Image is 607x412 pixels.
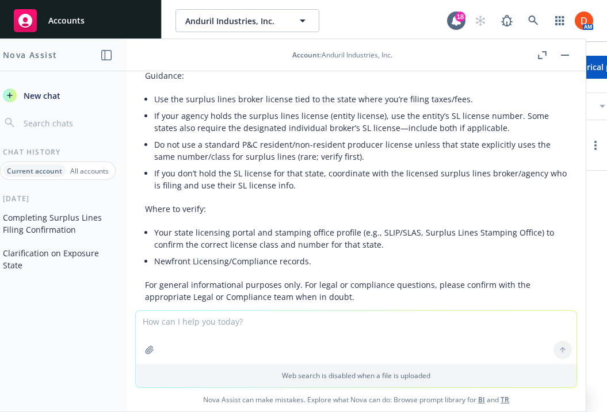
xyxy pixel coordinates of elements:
span: Accounts [48,16,85,25]
li: Use the surplus lines broker license tied to the state where you’re filing taxes/fees. [154,91,567,107]
input: Search chats [21,115,113,131]
p: Current account [7,166,62,176]
li: Newfront Licensing/Compliance records. [154,253,567,269]
p: Web search is disabled when a file is uploaded [143,371,570,380]
p: Where to verify: [145,203,567,215]
a: TR [501,395,509,405]
a: more [589,138,602,152]
span: Anduril Industries, Inc. [185,15,285,27]
img: photo [575,11,593,30]
p: For general informational purposes only. For legal or compliance questions, please confirm with t... [145,279,567,303]
span: Account [292,50,320,60]
button: Anduril Industries, Inc. [175,9,319,32]
a: BI [478,395,485,405]
span: New chat [21,90,60,102]
a: Accounts [9,5,152,37]
a: Search [522,9,545,32]
a: Switch app [548,9,571,32]
li: Your state licensing portal and stamping office profile (e.g., SLIP/SLAS, Surplus Lines Stamping ... [154,224,567,253]
div: 18 [455,11,465,22]
a: Report a Bug [495,9,518,32]
li: Do not use a standard P&C resident/non-resident producer license unless that state explicitly use... [154,136,567,165]
li: If you don’t hold the SL license for that state, coordinate with the licensed surplus lines broke... [154,165,567,194]
li: If your agency holds the surplus lines license (entity license), use the entity’s SL license numb... [154,107,567,136]
p: All accounts [70,166,109,176]
p: Guidance: [145,70,567,82]
h1: Nova Assist [3,49,57,61]
span: Nova Assist can make mistakes. Explore what Nova can do: Browse prompt library for and [131,388,581,411]
div: : Anduril Industries, Inc. [292,50,392,60]
a: Start snowing [469,9,492,32]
